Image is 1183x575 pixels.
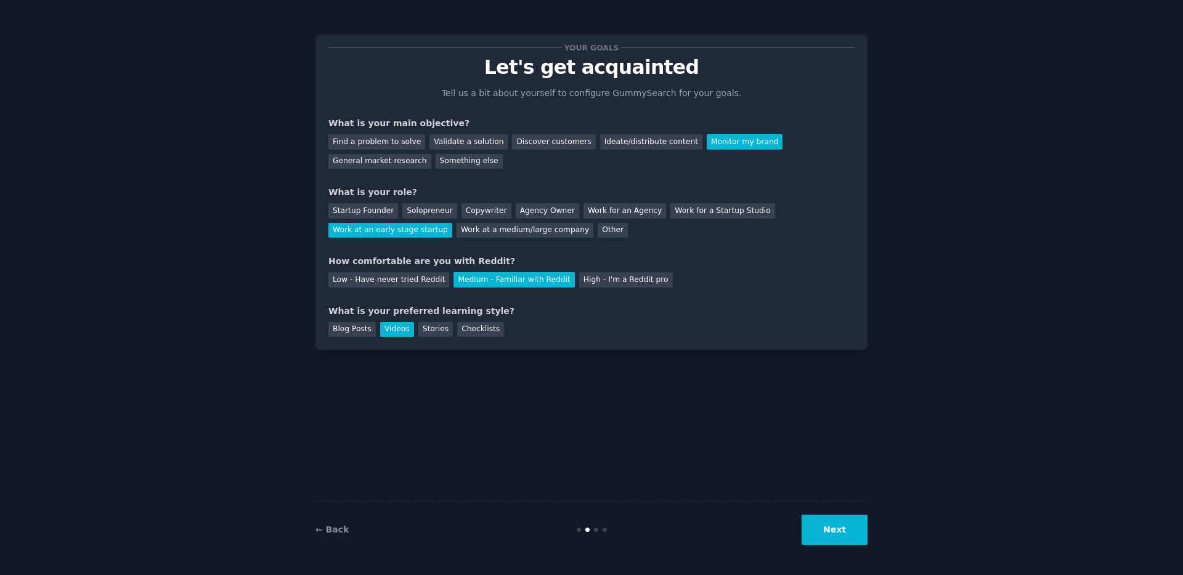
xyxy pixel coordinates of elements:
div: General market research [328,154,431,169]
p: Let's get acquainted [328,57,855,78]
div: High - I'm a Reddit pro [579,272,673,287]
div: Checklists [457,322,504,337]
div: What is your role? [328,186,855,199]
div: Copywriter [461,203,511,219]
div: Low - Have never tried Reddit [328,272,449,287]
div: Stories [418,322,453,337]
div: Something else [436,154,503,169]
div: How comfortable are you with Reddit? [328,255,855,268]
div: What is your main objective? [328,117,855,130]
div: What is your preferred learning style? [328,305,855,318]
div: Find a problem to solve [328,134,425,150]
div: Agency Owner [516,203,579,219]
div: Work for a Startup Studio [670,203,774,219]
div: Work for an Agency [583,203,666,219]
div: Medium - Familiar with Reddit [453,272,574,287]
div: Validate a solution [429,134,508,150]
span: Your goals [562,41,621,54]
div: Videos [380,322,414,337]
div: Work at an early stage startup [328,223,452,238]
div: Monitor my brand [707,134,783,150]
div: Startup Founder [328,203,398,219]
div: Work at a medium/large company [457,223,593,238]
div: Solopreneur [402,203,457,219]
div: Discover customers [512,134,595,150]
div: Ideate/distribute content [600,134,702,150]
div: Other [598,223,628,238]
button: Next [802,515,868,545]
div: Blog Posts [328,322,376,337]
a: ← Back [315,525,349,534]
p: Tell us a bit about yourself to configure GummySearch for your goals. [436,87,747,100]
